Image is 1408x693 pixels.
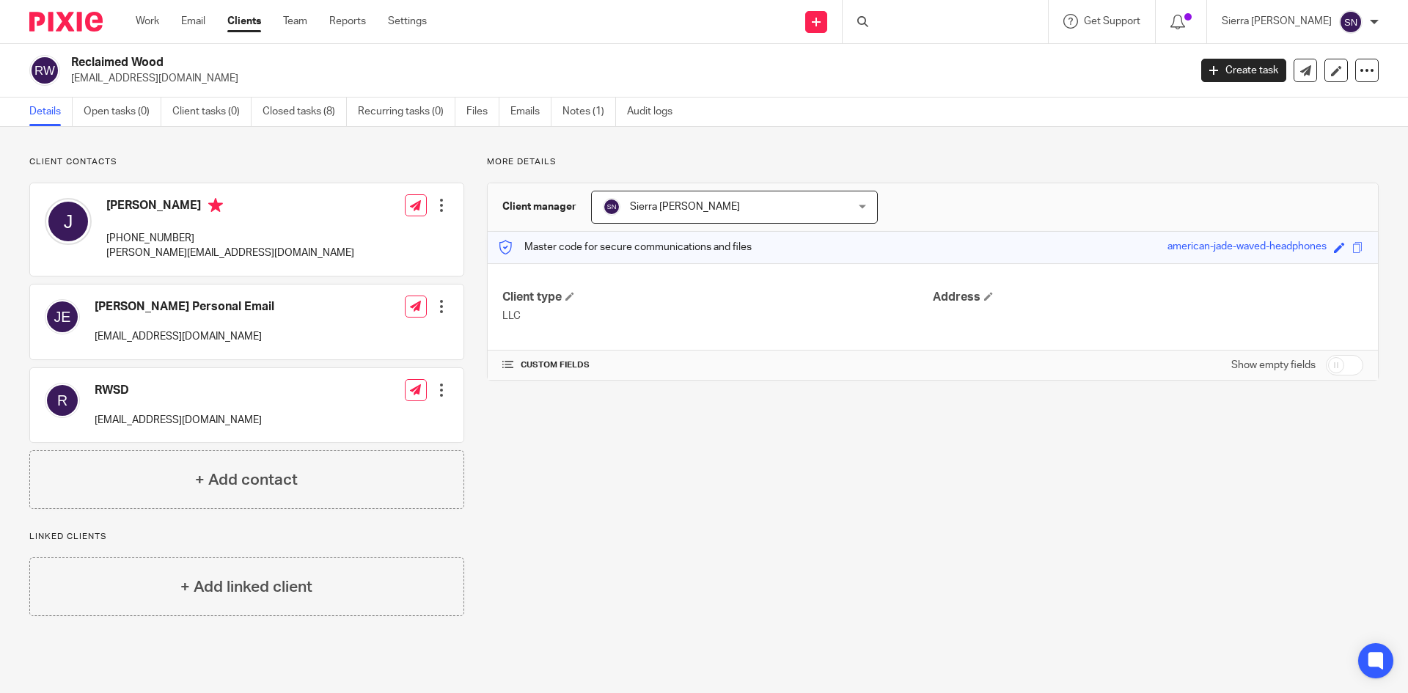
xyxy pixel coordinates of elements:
[502,290,933,305] h4: Client type
[29,98,73,126] a: Details
[1201,59,1286,82] a: Create task
[358,98,455,126] a: Recurring tasks (0)
[136,14,159,29] a: Work
[1167,239,1327,256] div: american-jade-waved-headphones
[1339,10,1363,34] img: svg%3E
[502,199,576,214] h3: Client manager
[630,202,740,212] span: Sierra [PERSON_NAME]
[45,198,92,245] img: svg%3E
[502,309,933,323] p: LLC
[106,246,354,260] p: [PERSON_NAME][EMAIL_ADDRESS][DOMAIN_NAME]
[195,469,298,491] h4: + Add contact
[95,413,262,428] p: [EMAIL_ADDRESS][DOMAIN_NAME]
[1231,358,1316,373] label: Show empty fields
[502,359,933,371] h4: CUSTOM FIELDS
[180,576,312,598] h4: + Add linked client
[71,55,958,70] h2: Reclaimed Wood
[172,98,252,126] a: Client tasks (0)
[283,14,307,29] a: Team
[95,299,274,315] h4: [PERSON_NAME] Personal Email
[263,98,347,126] a: Closed tasks (8)
[1084,16,1140,26] span: Get Support
[627,98,683,126] a: Audit logs
[106,198,354,216] h4: [PERSON_NAME]
[95,329,274,344] p: [EMAIL_ADDRESS][DOMAIN_NAME]
[208,198,223,213] i: Primary
[1222,14,1332,29] p: Sierra [PERSON_NAME]
[29,12,103,32] img: Pixie
[329,14,366,29] a: Reports
[106,231,354,246] p: [PHONE_NUMBER]
[933,290,1363,305] h4: Address
[388,14,427,29] a: Settings
[466,98,499,126] a: Files
[45,299,80,334] img: svg%3E
[29,55,60,86] img: svg%3E
[45,383,80,418] img: svg%3E
[181,14,205,29] a: Email
[603,198,620,216] img: svg%3E
[227,14,261,29] a: Clients
[562,98,616,126] a: Notes (1)
[510,98,551,126] a: Emails
[84,98,161,126] a: Open tasks (0)
[29,156,464,168] p: Client contacts
[487,156,1379,168] p: More details
[29,531,464,543] p: Linked clients
[95,383,262,398] h4: RWSD
[71,71,1179,86] p: [EMAIL_ADDRESS][DOMAIN_NAME]
[499,240,752,254] p: Master code for secure communications and files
